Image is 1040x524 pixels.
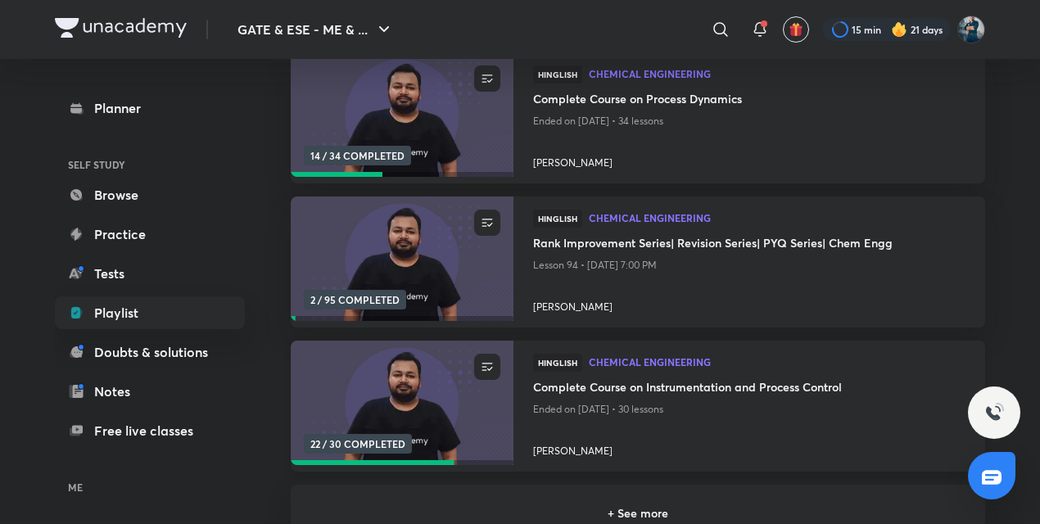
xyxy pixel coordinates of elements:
img: Company Logo [55,18,187,38]
a: Practice [55,218,245,251]
span: Hinglish [533,210,582,228]
a: Company Logo [55,18,187,42]
a: Complete Course on Instrumentation and Process Control [533,378,965,399]
img: avatar [789,22,803,37]
a: Playlist [55,296,245,329]
span: 22 / 30 COMPLETED [304,434,412,454]
a: Doubts & solutions [55,336,245,368]
img: new-thumbnail [288,52,515,178]
a: new-thumbnail22 / 30 COMPLETED [291,341,513,472]
img: streak [891,21,907,38]
h6: + See more [310,504,965,522]
h6: ME [55,473,245,501]
p: Lesson 94 • [DATE] 7:00 PM [533,255,965,276]
span: 14 / 34 COMPLETED [304,146,411,165]
img: new-thumbnail [288,340,515,467]
a: Planner [55,92,245,124]
a: Chemical Engineering [589,69,965,80]
a: Browse [55,178,245,211]
button: GATE & ESE - ME & ... [228,13,404,46]
a: Notes [55,375,245,408]
h6: SELF STUDY [55,151,245,178]
a: [PERSON_NAME] [533,437,965,458]
span: Hinglish [533,65,582,84]
p: Ended on [DATE] • 30 lessons [533,399,965,420]
a: [PERSON_NAME] [533,293,965,314]
a: new-thumbnail2 / 95 COMPLETED [291,196,513,327]
p: Ended on [DATE] • 34 lessons [533,111,965,132]
span: Hinglish [533,354,582,372]
img: Vinay Upadhyay [957,16,985,43]
button: avatar [783,16,809,43]
span: Chemical Engineering [589,213,965,223]
a: Free live classes [55,414,245,447]
span: Chemical Engineering [589,357,965,367]
a: Rank Improvement Series| Revision Series| PYQ Series| Chem Engg [533,234,965,255]
img: ttu [984,403,1004,422]
a: Tests [55,257,245,290]
a: Chemical Engineering [589,213,965,224]
span: Chemical Engineering [589,69,965,79]
img: new-thumbnail [288,196,515,323]
a: Chemical Engineering [589,357,965,368]
a: Complete Course on Process Dynamics [533,90,965,111]
span: 2 / 95 COMPLETED [304,290,406,309]
a: [PERSON_NAME] [533,149,965,170]
a: new-thumbnail14 / 34 COMPLETED [291,52,513,183]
